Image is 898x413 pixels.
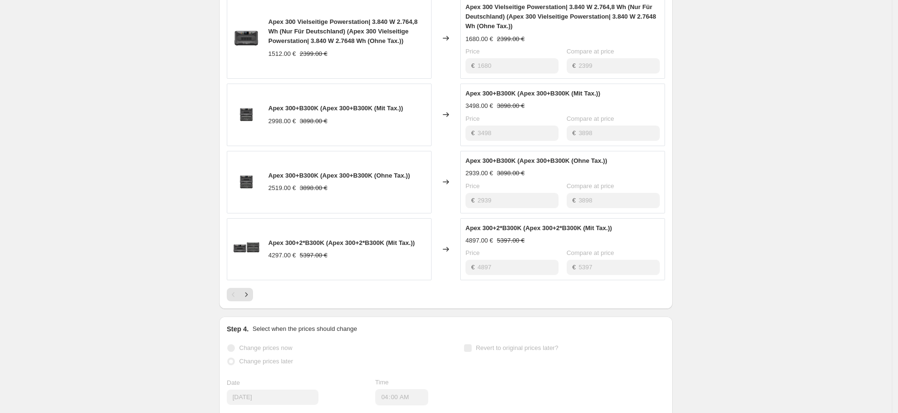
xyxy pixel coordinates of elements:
[465,157,607,164] span: Apex 300+B300K (Apex 300+B300K (Ohne Tax.))
[572,264,576,271] span: €
[465,236,493,245] div: 4897.00 €
[232,24,261,53] img: Apex300US_d89c7d98-749b-4ff4-8db4-2d6f8921368f_80x.png
[227,390,318,405] input: 9/1/2025
[268,49,296,59] div: 1512.00 €
[497,169,525,178] strike: 3898.00 €
[465,169,493,178] div: 2939.00 €
[268,251,296,260] div: 4297.00 €
[465,34,493,44] div: 1680.00 €
[567,249,614,256] span: Compare at price
[465,90,600,97] span: Apex 300+B300K (Apex 300+B300K (Mit Tax.))
[471,197,475,204] span: €
[497,34,525,44] strike: 2399.00 €
[227,288,253,301] nav: Pagination
[268,18,418,44] span: Apex 300 Vielseitige Powerstation| 3.840 W 2.764,8 Wh (Nur Für Deutschland) (Apex 300 Vielseitige...
[300,251,328,260] strike: 5397.00 €
[465,3,656,30] span: Apex 300 Vielseitige Powerstation| 3.840 W 2.764,8 Wh (Nur Für Deutschland) (Apex 300 Vielseitige...
[567,182,614,190] span: Compare at price
[567,48,614,55] span: Compare at price
[497,236,525,245] strike: 5397.00 €
[465,182,480,190] span: Price
[471,264,475,271] span: €
[232,235,261,264] img: Apex300_2B300K_1x_7a352e59-8009-422d-9a84-2870d27c27b9_80x.png
[300,183,328,193] strike: 3898.00 €
[268,172,410,179] span: Apex 300+B300K (Apex 300+B300K (Ohne Tax.))
[465,224,612,232] span: Apex 300+2*B300K (Apex 300+2*B300K (Mit Tax.))
[300,116,328,126] strike: 3898.00 €
[471,62,475,69] span: €
[572,129,576,137] span: €
[465,115,480,122] span: Price
[567,115,614,122] span: Compare at price
[227,324,249,334] h2: Step 4.
[232,168,261,196] img: Apex300_B300K_1x_3c5e8de9-d999-4b40-9094-30b65fc64d44_80x.png
[227,379,240,386] span: Date
[465,48,480,55] span: Price
[572,62,576,69] span: €
[300,49,328,59] strike: 2399.00 €
[471,129,475,137] span: €
[268,105,403,112] span: Apex 300+B300K (Apex 300+B300K (Mit Tax.))
[375,389,429,405] input: 12:00
[268,239,415,246] span: Apex 300+2*B300K (Apex 300+2*B300K (Mit Tax.))
[375,379,389,386] span: Time
[268,116,296,126] div: 2998.00 €
[465,101,493,111] div: 3498.00 €
[253,324,357,334] p: Select when the prices should change
[232,100,261,129] img: Apex300_B300K_1x_3c5e8de9-d999-4b40-9094-30b65fc64d44_80x.png
[465,249,480,256] span: Price
[240,288,253,301] button: Next
[239,344,292,351] span: Change prices now
[497,101,525,111] strike: 3898.00 €
[572,197,576,204] span: €
[268,183,296,193] div: 2519.00 €
[239,358,293,365] span: Change prices later
[476,344,559,351] span: Revert to original prices later?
